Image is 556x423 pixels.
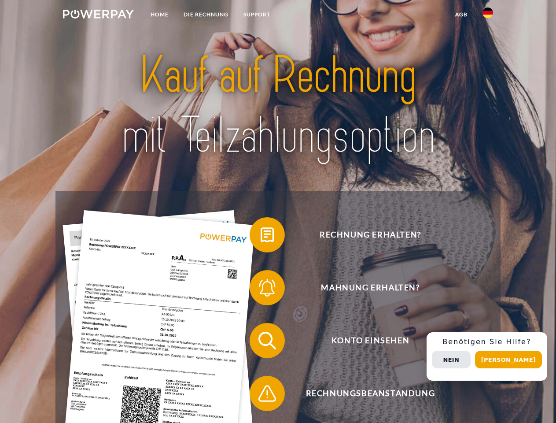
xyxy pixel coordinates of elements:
button: Rechnung erhalten? [250,217,479,252]
img: de [482,7,493,18]
img: title-powerpay_de.svg [84,42,472,169]
img: logo-powerpay-white.svg [63,10,134,19]
h3: Benötigen Sie Hilfe? [432,338,542,346]
button: [PERSON_NAME] [475,351,542,368]
span: Rechnung erhalten? [262,217,478,252]
span: Rechnungsbeanstandung [262,376,478,411]
a: DIE RECHNUNG [176,7,236,22]
img: qb_search.svg [256,330,278,352]
a: SUPPORT [236,7,278,22]
span: Konto einsehen [262,323,478,358]
img: qb_bell.svg [256,277,278,299]
a: Home [143,7,176,22]
button: Rechnungsbeanstandung [250,376,479,411]
button: Nein [432,351,471,368]
img: qb_warning.svg [256,382,278,404]
img: qb_bill.svg [256,224,278,246]
a: agb [448,7,475,22]
button: Mahnung erhalten? [250,270,479,305]
span: Mahnung erhalten? [262,270,478,305]
div: Schnellhilfe [427,332,547,381]
button: Konto einsehen [250,323,479,358]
